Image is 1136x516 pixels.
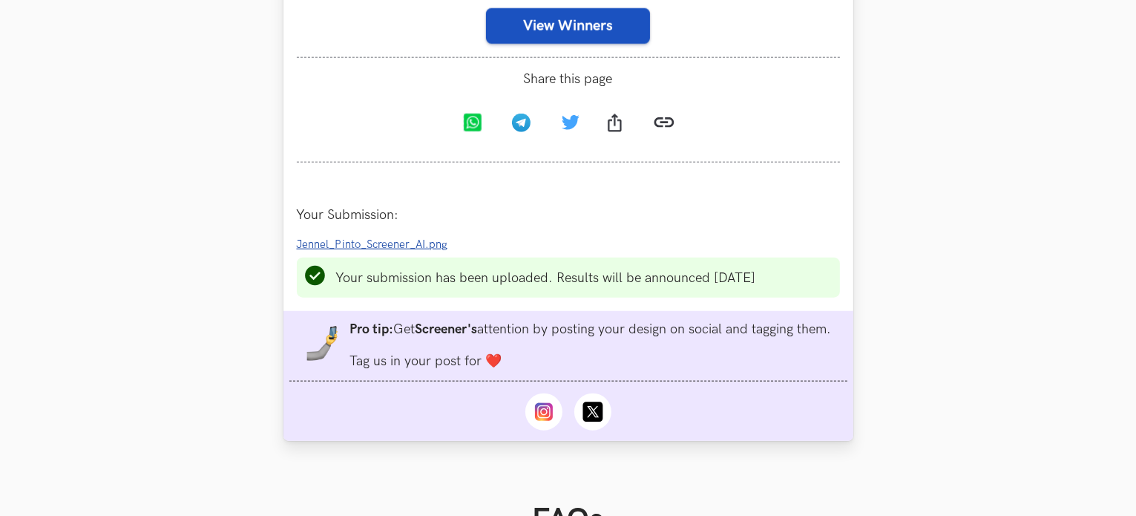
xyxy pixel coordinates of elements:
a: Share [593,102,642,147]
a: Whatsapp [450,102,499,147]
a: Copy link [642,100,686,148]
strong: Screener's [415,321,477,337]
li: Your submission has been uploaded. Results will be announced [DATE] [336,270,756,286]
img: mobile-in-hand.png [305,326,341,362]
img: Telegram [512,114,531,132]
img: Share [608,114,621,132]
a: Jennel_Pinto_Screener_AI.png [297,236,457,252]
img: Whatsapp [463,114,482,132]
strong: Pro tip: [349,321,393,337]
button: View Winners [486,8,650,44]
a: Telegram [499,102,548,147]
span: Jennel_Pinto_Screener_AI.png [297,238,448,251]
li: Get attention by posting your design on social and tagging them. Tag us in your post for ❤️ [349,321,831,369]
span: Share this page [297,71,840,87]
div: Your Submission: [297,207,840,223]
